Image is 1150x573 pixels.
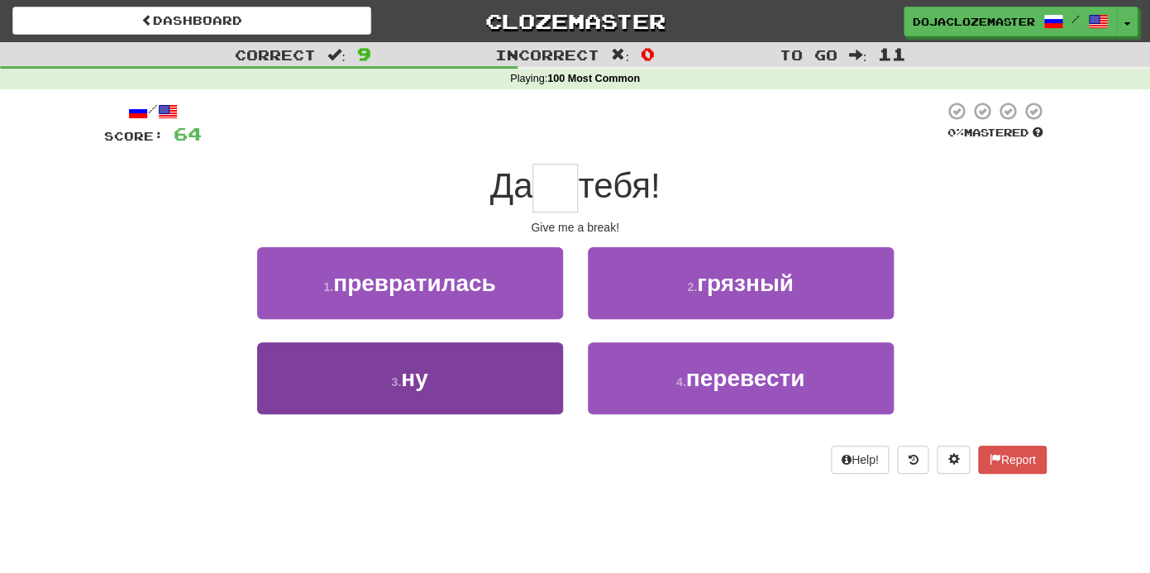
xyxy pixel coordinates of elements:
[611,48,629,62] span: :
[327,48,346,62] span: :
[947,126,964,139] span: 0 %
[257,342,563,414] button: 3.ну
[396,7,755,36] a: Clozemaster
[685,365,804,391] span: перевести
[878,44,906,64] span: 11
[904,7,1117,36] a: dojaclozemaster /
[357,44,371,64] span: 9
[391,375,401,389] small: 3 .
[489,166,532,205] span: Да
[697,270,794,296] span: грязный
[323,280,333,294] small: 1 .
[547,73,640,84] strong: 100 Most Common
[687,280,697,294] small: 2 .
[944,126,1047,141] div: Mastered
[641,44,655,64] span: 0
[257,247,563,319] button: 1.превратилась
[897,446,928,474] button: Round history (alt+y)
[235,46,316,63] span: Correct
[978,446,1046,474] button: Report
[104,101,202,122] div: /
[831,446,890,474] button: Help!
[104,219,1047,236] div: Give me a break!
[588,247,894,319] button: 2.грязный
[401,365,427,391] span: ну
[848,48,866,62] span: :
[588,342,894,414] button: 4.перевести
[104,129,164,143] span: Score:
[578,166,660,205] span: тебя!
[1071,13,1080,25] span: /
[676,375,686,389] small: 4 .
[495,46,599,63] span: Incorrect
[174,123,202,144] span: 64
[333,270,496,296] span: превратилась
[12,7,371,35] a: Dashboard
[779,46,837,63] span: To go
[913,14,1035,29] span: dojaclozemaster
